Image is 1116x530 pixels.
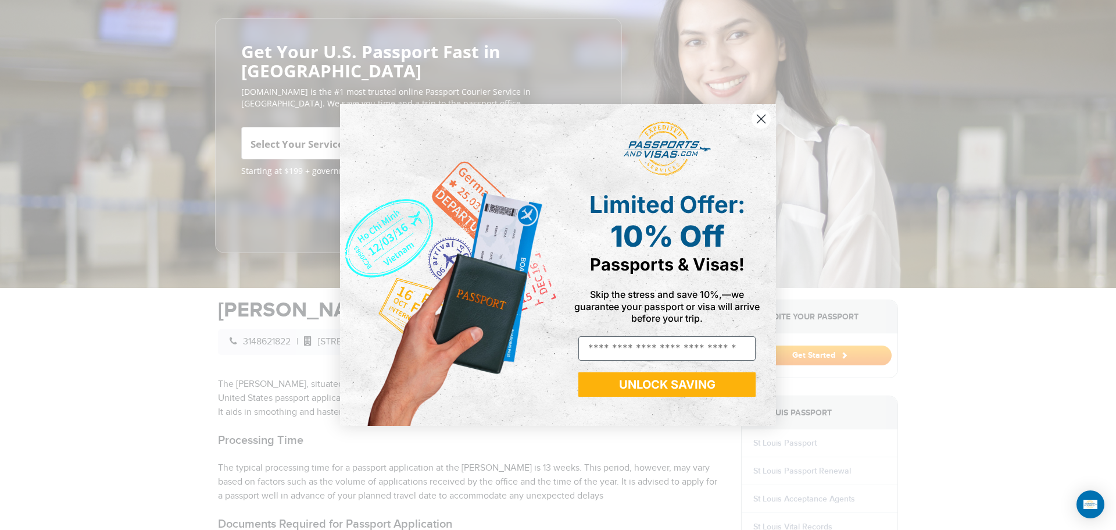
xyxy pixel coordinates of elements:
span: Limited Offer: [589,190,745,219]
img: de9cda0d-0715-46ca-9a25-073762a91ba7.png [340,104,558,426]
button: UNLOCK SAVING [578,372,756,397]
span: 10% Off [610,219,724,254]
span: Skip the stress and save 10%,—we guarantee your passport or visa will arrive before your trip. [574,289,760,323]
img: passports and visas [624,122,711,176]
button: Close dialog [751,109,771,129]
div: Open Intercom Messenger [1076,490,1104,518]
span: Passports & Visas! [590,254,745,275]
